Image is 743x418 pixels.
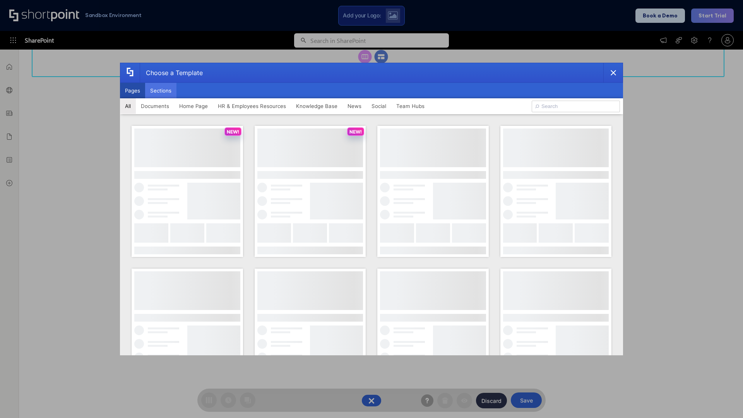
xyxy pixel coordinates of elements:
button: All [120,98,136,114]
iframe: Chat Widget [704,381,743,418]
button: Documents [136,98,174,114]
div: Choose a Template [140,63,203,82]
button: News [342,98,366,114]
input: Search [532,101,620,112]
button: HR & Employees Resources [213,98,291,114]
p: NEW! [349,129,362,135]
button: Social [366,98,391,114]
p: NEW! [227,129,239,135]
button: Team Hubs [391,98,430,114]
button: Pages [120,83,145,98]
button: Home Page [174,98,213,114]
button: Sections [145,83,176,98]
button: Knowledge Base [291,98,342,114]
div: template selector [120,63,623,355]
